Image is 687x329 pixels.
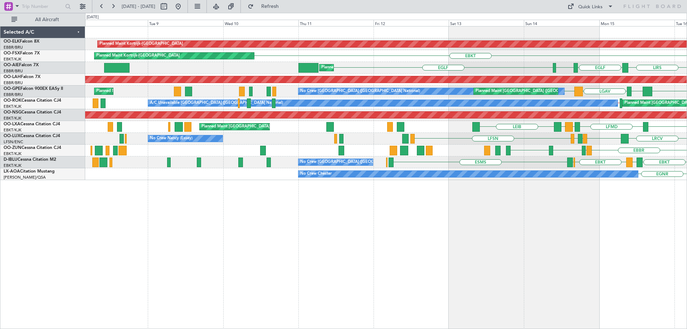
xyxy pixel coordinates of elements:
[87,14,99,20] div: [DATE]
[4,127,21,133] a: EBKT/KJK
[4,110,21,115] span: OO-NSG
[4,158,56,162] a: D-IBLUCessna Citation M2
[4,134,60,138] a: OO-LUXCessna Citation CJ4
[22,1,63,12] input: Trip Number
[300,169,332,179] div: No Crew Chester
[4,80,23,86] a: EBBR/BRU
[300,86,420,97] div: No Crew [GEOGRAPHIC_DATA] ([GEOGRAPHIC_DATA] National)
[201,121,331,132] div: Planned Maint [GEOGRAPHIC_DATA] ([GEOGRAPHIC_DATA] National)
[4,146,61,150] a: OO-ZUNCessna Citation CJ4
[244,1,287,12] button: Refresh
[19,17,75,22] span: All Aircraft
[374,20,449,26] div: Fri 12
[150,98,283,108] div: A/C Unavailable [GEOGRAPHIC_DATA] ([GEOGRAPHIC_DATA] National)
[4,146,21,150] span: OO-ZUN
[476,86,605,97] div: Planned Maint [GEOGRAPHIC_DATA] ([GEOGRAPHIC_DATA] National)
[4,87,20,91] span: OO-GPE
[223,20,298,26] div: Wed 10
[4,169,55,174] a: LX-AOACitation Mustang
[4,134,20,138] span: OO-LUX
[8,14,78,25] button: All Aircraft
[4,122,60,126] a: OO-LXACessna Citation CJ4
[4,39,20,44] span: OO-ELK
[73,20,148,26] div: Mon 8
[599,20,674,26] div: Mon 15
[4,92,23,97] a: EBBR/BRU
[321,62,434,73] div: Planned Maint [GEOGRAPHIC_DATA] ([GEOGRAPHIC_DATA])
[148,20,223,26] div: Tue 9
[255,4,285,9] span: Refresh
[298,20,374,26] div: Thu 11
[4,57,21,62] a: EBKT/KJK
[578,4,603,11] div: Quick Links
[4,87,63,91] a: OO-GPEFalcon 900EX EASy II
[99,39,183,49] div: Planned Maint Kortrijk-[GEOGRAPHIC_DATA]
[4,110,61,115] a: OO-NSGCessna Citation CJ4
[122,3,155,10] span: [DATE] - [DATE]
[4,63,39,67] a: OO-AIEFalcon 7X
[4,163,21,168] a: EBKT/KJK
[4,45,23,50] a: EBBR/BRU
[4,175,46,180] a: [PERSON_NAME]/QSA
[4,68,23,74] a: EBBR/BRU
[4,122,20,126] span: OO-LXA
[4,63,19,67] span: OO-AIE
[4,116,21,121] a: EBKT/KJK
[4,151,21,156] a: EBKT/KJK
[4,75,40,79] a: OO-LAHFalcon 7X
[300,157,420,168] div: No Crew [GEOGRAPHIC_DATA] ([GEOGRAPHIC_DATA] National)
[524,20,599,26] div: Sun 14
[4,98,21,103] span: OO-ROK
[4,169,20,174] span: LX-AOA
[4,51,40,55] a: OO-FSXFalcon 7X
[4,39,39,44] a: OO-ELKFalcon 8X
[4,51,20,55] span: OO-FSX
[4,98,61,103] a: OO-ROKCessna Citation CJ4
[150,133,193,144] div: No Crew Nancy (Essey)
[4,75,21,79] span: OO-LAH
[564,1,617,12] button: Quick Links
[449,20,524,26] div: Sat 13
[4,158,18,162] span: D-IBLU
[4,104,21,109] a: EBKT/KJK
[96,86,226,97] div: Planned Maint [GEOGRAPHIC_DATA] ([GEOGRAPHIC_DATA] National)
[96,50,180,61] div: Planned Maint Kortrijk-[GEOGRAPHIC_DATA]
[4,139,23,145] a: LFSN/ENC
